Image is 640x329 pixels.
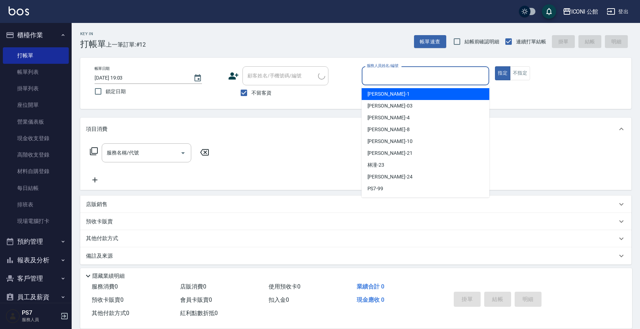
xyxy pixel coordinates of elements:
[3,80,69,97] a: 掛單列表
[3,97,69,113] a: 座位開單
[367,102,413,110] span: [PERSON_NAME] -03
[510,66,530,80] button: 不指定
[177,147,189,159] button: Open
[80,32,106,36] h2: Key In
[367,149,413,157] span: [PERSON_NAME] -21
[189,70,206,87] button: Choose date, selected date is 2025-10-06
[80,230,631,247] div: 其他付款方式
[367,114,410,121] span: [PERSON_NAME] -4
[3,269,69,288] button: 客戶管理
[9,6,29,15] img: Logo
[357,296,384,303] span: 現金應收 0
[3,288,69,306] button: 員工及薪資
[560,4,601,19] button: ICONI 公館
[269,283,300,290] span: 使用預收卡 0
[3,130,69,147] a: 現金收支登錄
[3,147,69,163] a: 高階收支登錄
[80,247,631,264] div: 備註及來源
[3,251,69,270] button: 報表及分析
[95,66,110,71] label: 帳單日期
[269,296,289,303] span: 扣入金 0
[367,185,384,192] span: PS7 -99
[180,283,206,290] span: 店販消費 0
[251,89,271,97] span: 不留客資
[542,4,556,19] button: save
[180,310,218,316] span: 紅利點數折抵 0
[3,213,69,229] a: 現場電腦打卡
[80,196,631,213] div: 店販銷售
[3,47,69,64] a: 打帳單
[367,161,385,169] span: 林潼 -23
[80,118,631,140] div: 項目消費
[3,26,69,44] button: 櫃檯作業
[92,296,124,303] span: 預收卡販賣 0
[92,272,125,280] p: 隱藏業績明細
[604,5,631,18] button: 登出
[571,7,598,16] div: ICONI 公館
[180,296,212,303] span: 會員卡販賣 0
[367,63,398,68] label: 服務人員姓名/編號
[80,39,106,49] h3: 打帳單
[92,283,118,290] span: 服務消費 0
[516,38,546,46] span: 連續打單結帳
[3,163,69,180] a: 材料自購登錄
[465,38,500,46] span: 結帳前確認明細
[86,252,113,260] p: 備註及來源
[367,90,410,98] span: [PERSON_NAME] -1
[357,283,384,290] span: 業績合計 0
[95,72,186,84] input: YYYY/MM/DD hh:mm
[22,316,58,323] p: 服務人員
[367,173,413,181] span: [PERSON_NAME] -24
[86,201,107,208] p: 店販銷售
[367,138,413,145] span: [PERSON_NAME] -10
[80,213,631,230] div: 預收卡販賣
[3,114,69,130] a: 營業儀表板
[106,88,126,95] span: 鎖定日期
[367,126,410,133] span: [PERSON_NAME] -8
[106,40,146,49] span: 上一筆訂單:#12
[22,309,58,316] h5: PS7
[86,235,122,243] p: 其他付款方式
[3,64,69,80] a: 帳單列表
[3,180,69,196] a: 每日結帳
[3,232,69,251] button: 預約管理
[3,196,69,213] a: 排班表
[6,309,20,323] img: Person
[86,218,113,225] p: 預收卡販賣
[92,310,129,316] span: 其他付款方式 0
[86,125,107,133] p: 項目消費
[414,35,446,48] button: 帳單速查
[495,66,510,80] button: 指定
